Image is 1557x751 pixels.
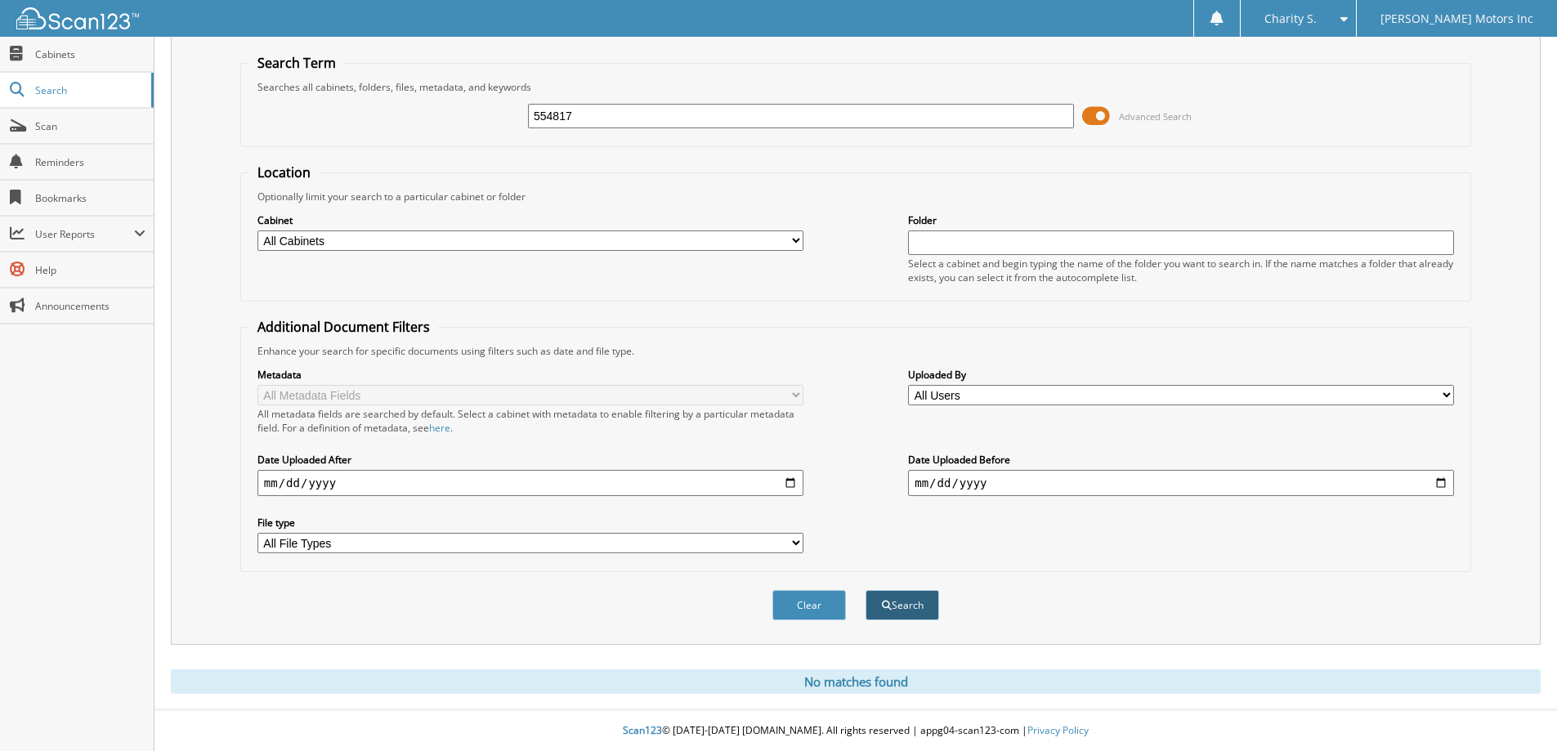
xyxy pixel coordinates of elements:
span: User Reports [35,227,134,241]
a: Privacy Policy [1027,723,1089,737]
span: Bookmarks [35,191,145,205]
span: Reminders [35,155,145,169]
img: scan123-logo-white.svg [16,7,139,29]
label: Date Uploaded After [257,453,803,467]
label: Metadata [257,368,803,382]
div: No matches found [171,669,1541,694]
span: Cabinets [35,47,145,61]
label: Date Uploaded Before [908,453,1454,467]
input: end [908,470,1454,496]
span: Announcements [35,299,145,313]
span: Scan123 [623,723,662,737]
input: start [257,470,803,496]
button: Clear [772,590,846,620]
div: Enhance your search for specific documents using filters such as date and file type. [249,344,1462,358]
button: Search [866,590,939,620]
a: here [429,421,450,435]
legend: Additional Document Filters [249,318,438,336]
label: Cabinet [257,213,803,227]
label: Folder [908,213,1454,227]
label: File type [257,516,803,530]
div: Select a cabinet and begin typing the name of the folder you want to search in. If the name match... [908,257,1454,284]
legend: Location [249,163,319,181]
span: [PERSON_NAME] Motors Inc [1380,14,1533,24]
div: All metadata fields are searched by default. Select a cabinet with metadata to enable filtering b... [257,407,803,435]
div: Optionally limit your search to a particular cabinet or folder [249,190,1462,203]
span: Help [35,263,145,277]
legend: Search Term [249,54,344,72]
div: Searches all cabinets, folders, files, metadata, and keywords [249,80,1462,94]
label: Uploaded By [908,368,1454,382]
span: Advanced Search [1119,110,1192,123]
span: Search [35,83,143,97]
span: Scan [35,119,145,133]
div: © [DATE]-[DATE] [DOMAIN_NAME]. All rights reserved | appg04-scan123-com | [154,711,1557,751]
span: Charity S. [1264,14,1317,24]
